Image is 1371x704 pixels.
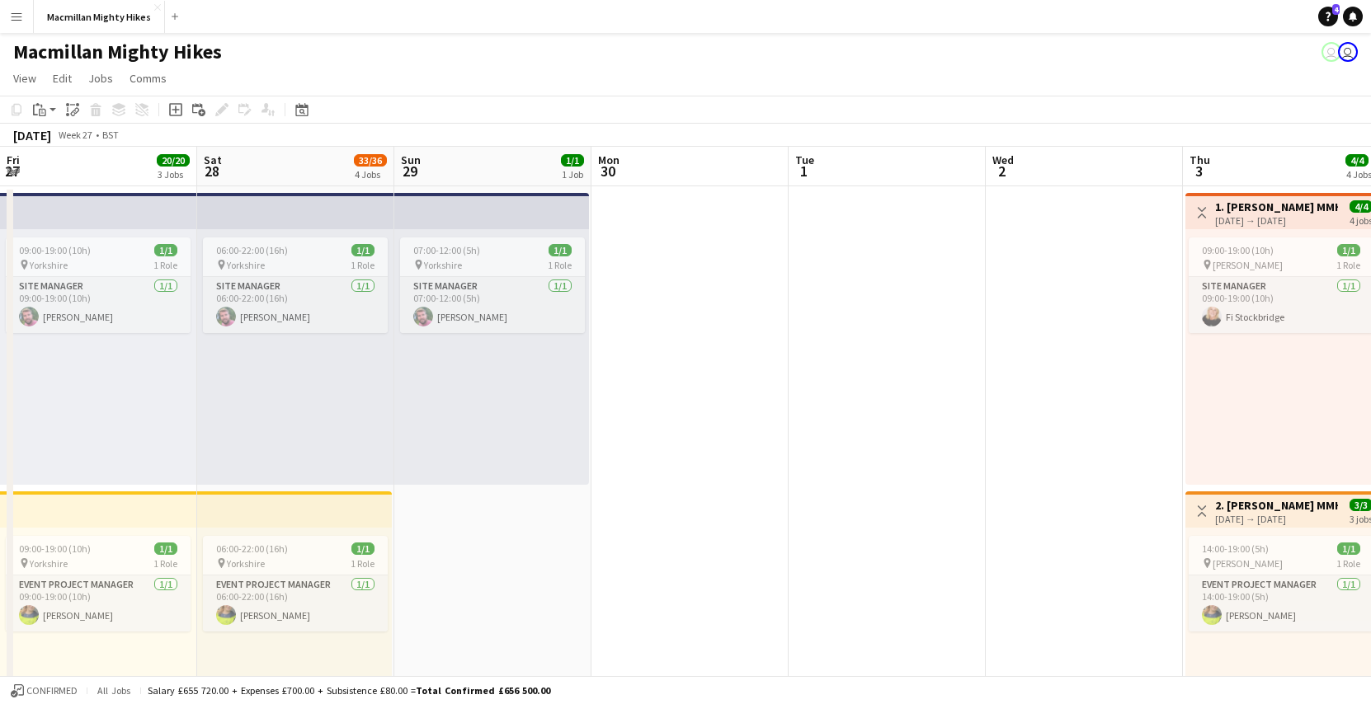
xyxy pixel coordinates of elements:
span: Tue [795,153,814,167]
app-card-role: Site Manager1/106:00-22:00 (16h)[PERSON_NAME] [203,277,388,333]
button: Confirmed [8,682,80,700]
span: 1/1 [154,244,177,256]
a: Jobs [82,68,120,89]
div: [DATE] → [DATE] [1215,513,1338,525]
span: 33/36 [354,154,387,167]
span: Sun [401,153,421,167]
h3: 2. [PERSON_NAME] MMH- 3 day role [1215,498,1338,513]
span: 09:00-19:00 (10h) [19,244,91,256]
div: [DATE] → [DATE] [1215,214,1338,227]
span: Confirmed [26,685,78,697]
div: [DATE] [13,127,51,143]
app-job-card: 06:00-22:00 (16h)1/1 Yorkshire1 RoleSite Manager1/106:00-22:00 (16h)[PERSON_NAME] [203,237,388,333]
span: View [13,71,36,86]
span: 28 [201,162,222,181]
span: [PERSON_NAME] [1213,259,1283,271]
a: 4 [1318,7,1338,26]
app-card-role: Site Manager1/109:00-19:00 (10h)[PERSON_NAME] [6,277,191,333]
span: 09:00-19:00 (10h) [19,542,91,555]
h1: Macmillan Mighty Hikes [13,40,222,64]
span: Fri [7,153,20,167]
span: 1 Role [153,557,177,570]
span: Yorkshire [30,259,68,271]
span: 30 [596,162,620,181]
app-job-card: 06:00-22:00 (16h)1/1 Yorkshire1 RoleEvent Project Manager1/106:00-22:00 (16h)[PERSON_NAME] [203,536,388,631]
span: 4 [1332,4,1340,15]
span: 1 Role [548,259,572,271]
app-job-card: 09:00-19:00 (10h)1/1 Yorkshire1 RoleSite Manager1/109:00-19:00 (10h)[PERSON_NAME] [6,237,191,333]
span: Yorkshire [30,557,68,570]
span: Jobs [88,71,113,86]
span: 14:00-19:00 (5h) [1202,542,1269,555]
span: 07:00-12:00 (5h) [413,244,480,256]
span: Mon [598,153,620,167]
span: 1/1 [154,542,177,555]
span: 27 [4,162,20,181]
span: Yorkshire [424,259,462,271]
a: View [7,68,43,89]
span: Yorkshire [227,557,265,570]
span: 1/1 [561,154,584,167]
span: [PERSON_NAME] [1213,557,1283,570]
div: BST [102,129,119,141]
a: Comms [123,68,173,89]
span: 20/20 [157,154,190,167]
span: Total Confirmed £656 500.00 [416,684,550,697]
span: 1 Role [351,259,375,271]
span: Sat [204,153,222,167]
span: 1 Role [153,259,177,271]
span: Week 27 [54,129,96,141]
span: 1/1 [351,244,375,256]
app-user-avatar: Liz Sutton [1338,42,1358,62]
a: Edit [46,68,78,89]
span: Comms [130,71,167,86]
span: 1/1 [351,542,375,555]
span: Yorkshire [227,259,265,271]
app-user-avatar: Liz Sutton [1322,42,1341,62]
span: 09:00-19:00 (10h) [1202,244,1274,256]
app-job-card: 07:00-12:00 (5h)1/1 Yorkshire1 RoleSite Manager1/107:00-12:00 (5h)[PERSON_NAME] [400,237,585,333]
span: 29 [398,162,421,181]
span: 1 Role [1336,259,1360,271]
span: 4/4 [1345,154,1369,167]
span: 06:00-22:00 (16h) [216,244,288,256]
span: 1 Role [1336,557,1360,570]
app-card-role: Event Project Manager1/106:00-22:00 (16h)[PERSON_NAME] [203,575,388,631]
span: Edit [53,71,72,86]
span: 1/1 [549,244,572,256]
span: 1 [793,162,814,181]
app-card-role: Event Project Manager1/109:00-19:00 (10h)[PERSON_NAME] [6,575,191,631]
span: All jobs [94,684,134,697]
span: 06:00-22:00 (16h) [216,542,288,555]
span: Wed [992,153,1014,167]
div: 4 Jobs [355,168,386,181]
div: 1 Job [562,168,583,181]
span: 1 Role [351,557,375,570]
div: Salary £655 720.00 + Expenses £700.00 + Subsistence £80.00 = [148,684,550,697]
button: Macmillan Mighty Hikes [34,1,165,33]
h3: 1. [PERSON_NAME] MMH- 4 day role [1215,199,1338,214]
span: 2 [990,162,1014,181]
div: 3 Jobs [158,168,189,181]
span: 1/1 [1337,542,1360,555]
span: Thu [1190,153,1210,167]
app-card-role: Site Manager1/107:00-12:00 (5h)[PERSON_NAME] [400,277,585,333]
span: 3 [1187,162,1210,181]
app-job-card: 09:00-19:00 (10h)1/1 Yorkshire1 RoleEvent Project Manager1/109:00-19:00 (10h)[PERSON_NAME] [6,536,191,631]
span: 1/1 [1337,244,1360,256]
